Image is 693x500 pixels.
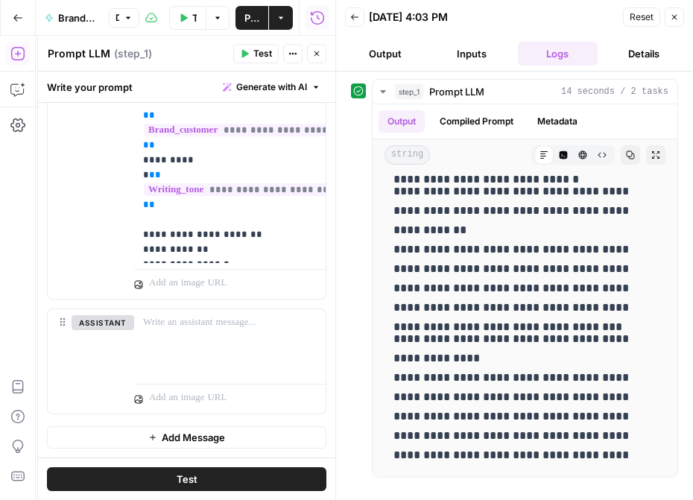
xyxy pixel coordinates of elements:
span: Test [177,472,197,487]
button: Details [604,42,684,66]
button: Reset [623,7,660,27]
button: Inputs [431,42,512,66]
button: assistant [72,315,134,330]
span: Test [253,47,272,60]
button: Logs [518,42,598,66]
button: Metadata [528,110,586,133]
div: Write your prompt [38,72,335,102]
button: Output [379,110,425,133]
span: Publish [244,10,259,25]
div: assistant [48,309,122,414]
span: string [385,145,430,165]
div: 14 seconds / 2 tasks [373,104,677,477]
button: Test Workflow [169,6,206,30]
button: Draft [109,8,139,28]
span: 14 seconds / 2 tasks [561,85,668,98]
button: Publish [235,6,268,30]
span: step_1 [395,84,423,99]
span: Add Message [162,430,225,445]
button: Compiled Prompt [431,110,522,133]
span: Prompt LLM [429,84,484,99]
button: Add Message [47,426,326,449]
textarea: Prompt LLM [48,46,110,61]
span: Draft [115,11,119,25]
span: ( step_1 ) [114,46,152,61]
span: Brand FAQ Generator ([PERSON_NAME]) [58,10,97,25]
span: Reset [630,10,654,24]
button: 14 seconds / 2 tasks [373,80,677,104]
button: Brand FAQ Generator ([PERSON_NAME]) [36,6,106,30]
button: Output [345,42,425,66]
span: Test Workflow [192,10,197,25]
button: Test [233,44,279,63]
button: Generate with AI [217,77,326,97]
span: Generate with AI [236,80,307,94]
button: Test [47,467,326,491]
